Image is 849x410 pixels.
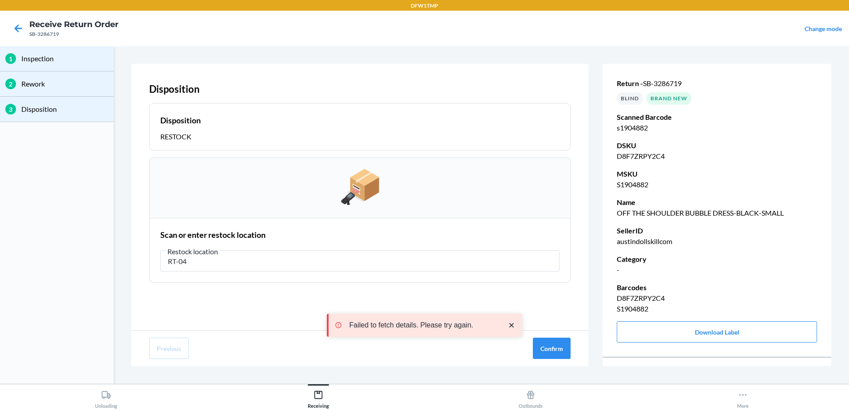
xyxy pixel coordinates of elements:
p: Category [617,254,817,264]
p: Rework [21,79,108,89]
p: DSKU [617,140,817,151]
span: Restock location [166,247,219,256]
div: Unloading [95,386,117,409]
button: Receiving [212,384,424,409]
button: More [637,384,849,409]
div: 3 [5,104,16,114]
p: Return - [617,78,817,89]
p: OFF THE SHOULDER BUBBLE DRESS-BLACK-SMALL [617,208,817,218]
h4: Receive Return Order [29,19,119,30]
span: SB-3286719 [643,79,682,87]
p: Disposition [149,82,571,96]
p: S1904882 [617,304,817,314]
p: Inspection [21,53,108,64]
p: - [617,264,817,275]
p: D8F7ZRPY2C4 [617,151,817,162]
p: Name [617,197,817,208]
div: Receiving [308,386,329,409]
p: DFW1TMP [411,2,438,10]
a: Change mode [805,25,842,32]
div: SB-3286719 [29,30,119,38]
p: SellerID [617,225,817,236]
div: Outbounds [519,386,543,409]
p: Failed to fetch details. Please try again. [349,321,498,330]
h2: Scan or enter restock location [160,229,266,240]
div: BLIND [617,92,643,105]
div: 2 [5,79,16,89]
div: Brand New [647,92,691,105]
p: austindollskillcom [617,236,817,247]
button: Confirm [533,338,571,359]
p: D8F7ZRPY2C4 [617,293,817,304]
p: Scanned Barcode [617,112,817,122]
p: S1904882 [617,179,817,190]
button: Previous [149,338,189,359]
svg: close toast [507,321,516,330]
input: Restock location [160,250,559,272]
p: RESTOCK [160,131,559,142]
p: Disposition [21,104,108,114]
div: 1 [5,53,16,64]
p: MSKU [617,169,817,179]
p: Barcodes [617,282,817,293]
button: Outbounds [424,384,637,409]
h2: Disposition [160,114,201,126]
p: s1904882 [617,122,817,133]
button: Download Label [617,321,817,343]
div: More [737,386,749,409]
